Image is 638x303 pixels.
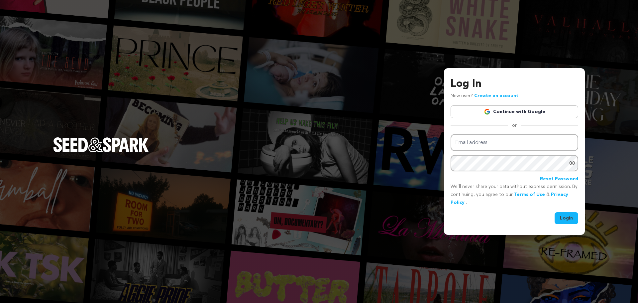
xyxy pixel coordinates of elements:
h3: Log In [451,76,578,92]
span: or [508,122,521,129]
a: Seed&Spark Homepage [53,137,149,165]
a: Create an account [474,93,518,98]
img: Seed&Spark Logo [53,137,149,152]
a: Reset Password [540,175,578,183]
a: Continue with Google [451,105,578,118]
button: Login [555,212,578,224]
a: Terms of Use [514,192,545,197]
p: New user? [451,92,518,100]
input: Email address [451,134,578,151]
a: Privacy Policy [451,192,568,205]
img: Google logo [484,108,490,115]
p: We’ll never share your data without express permission. By continuing, you agree to our & . [451,183,578,207]
a: Show password as plain text. Warning: this will display your password on the screen. [569,160,576,166]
